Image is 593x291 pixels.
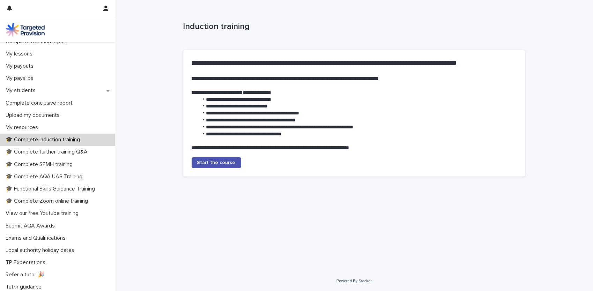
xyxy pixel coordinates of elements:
[3,161,78,168] p: 🎓 Complete SEMH training
[192,157,241,168] a: Start the course
[3,136,86,143] p: 🎓 Complete induction training
[336,279,372,283] a: Powered By Stacker
[3,124,44,131] p: My resources
[3,271,50,278] p: Refer a tutor 🎉
[3,173,88,180] p: 🎓 Complete AQA UAS Training
[6,23,45,37] img: M5nRWzHhSzIhMunXDL62
[3,198,94,204] p: 🎓 Complete Zoom online training
[3,87,41,94] p: My students
[3,259,51,266] p: TP Expectations
[3,51,38,57] p: My lessons
[3,247,80,254] p: Local authority holiday dates
[3,63,39,69] p: My payouts
[3,149,93,155] p: 🎓 Complete further training Q&A
[183,22,522,32] p: Induction training
[3,75,39,82] p: My payslips
[3,223,60,229] p: Submit AQA Awards
[3,100,78,106] p: Complete conclusive report
[197,160,236,165] span: Start the course
[3,186,101,192] p: 🎓 Functional Skills Guidance Training
[3,112,65,119] p: Upload my documents
[3,235,71,241] p: Exams and Qualifications
[3,210,84,217] p: View our free Youtube training
[3,284,47,290] p: Tutor guidance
